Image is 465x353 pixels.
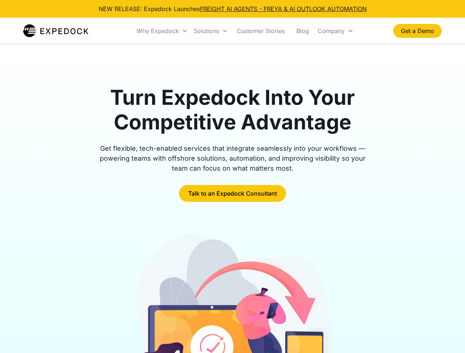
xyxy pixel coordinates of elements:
[191,18,231,43] div: Solutions
[318,27,345,35] div: Company
[194,27,219,35] div: Solutions
[23,24,88,38] a: home
[134,18,191,43] div: Why Expedock
[137,27,179,35] div: Why Expedock
[23,24,88,38] img: Expedock Logo
[91,85,374,135] h1: Turn Expedock Into Your Competitive Advantage
[91,143,374,173] div: Get flexible, tech-enabled services that integrate seamlessly into your workflows — powering team...
[393,24,442,38] a: Get a Demo
[200,5,367,13] a: FREIGHT AI AGENTS - FREYA & AI OUTLOOK AUTOMATION
[231,18,290,43] a: Customer Stories
[315,18,356,43] div: Company
[179,185,286,202] a: Talk to an Expedock Consultant
[290,18,315,43] a: Blog
[99,4,367,13] div: NEW RELEASE: Expedock Launches
[428,318,465,353] iframe: Chat Widget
